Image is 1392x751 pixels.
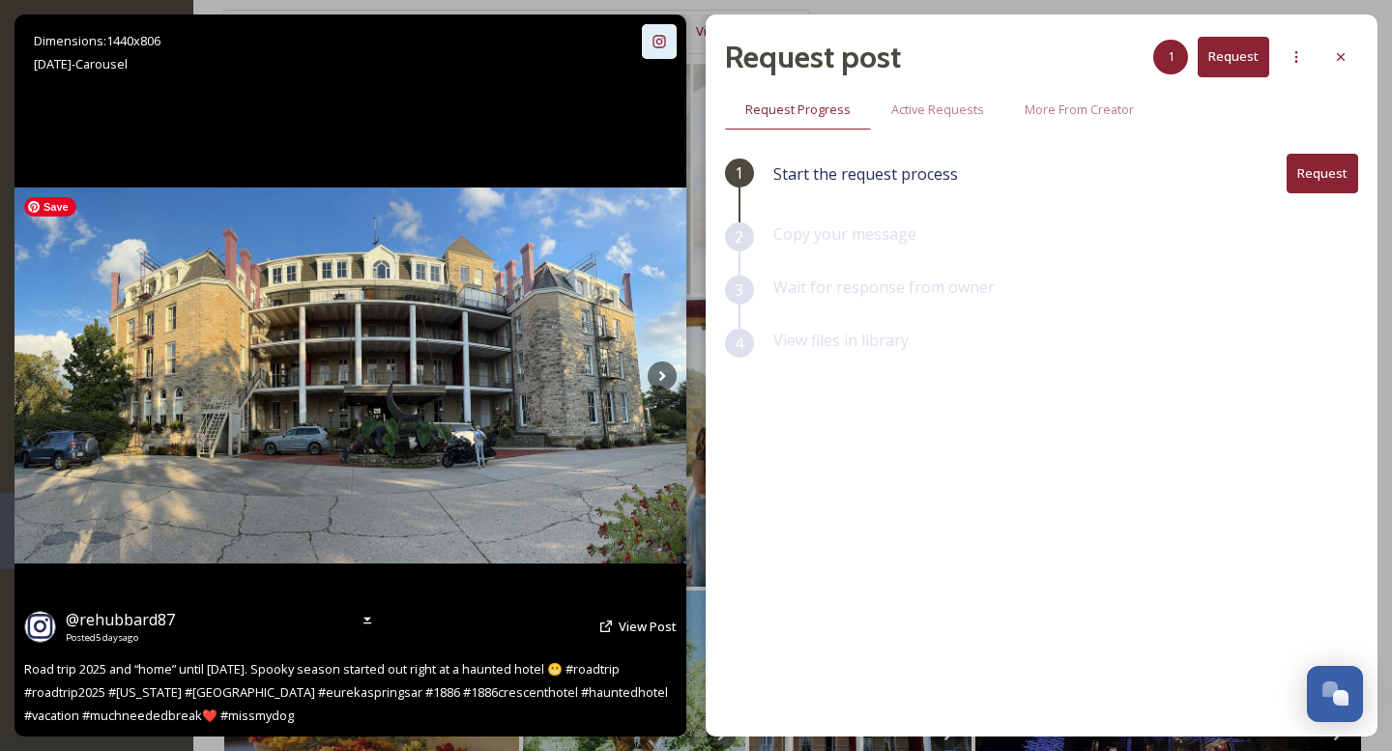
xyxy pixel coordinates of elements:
[1307,666,1363,722] button: Open Chat
[725,34,901,80] h2: Request post
[66,608,175,631] a: @rehubbard87
[619,618,677,635] span: View Post
[891,101,984,119] span: Active Requests
[773,276,995,298] span: Wait for response from owner
[735,278,743,302] span: 3
[1287,154,1358,193] button: Request
[34,32,160,49] span: Dimensions: 1440 x 806
[745,101,851,119] span: Request Progress
[773,162,958,186] span: Start the request process
[14,188,686,563] img: Road trip 2025 and “home” until Monday. Spooky season started out right at a haunted hotel 😬 #roa...
[735,332,743,355] span: 4
[735,161,743,185] span: 1
[24,197,76,217] span: Save
[1168,47,1174,66] span: 1
[773,223,916,245] span: Copy your message
[66,631,175,645] span: Posted 5 days ago
[619,618,677,636] a: View Post
[34,55,128,72] span: [DATE] - Carousel
[773,330,909,351] span: View files in library
[66,609,175,630] span: @ rehubbard87
[735,225,743,248] span: 2
[1025,101,1134,119] span: More From Creator
[1198,37,1269,76] button: Request
[24,660,671,724] span: Road trip 2025 and “home” until [DATE]. Spooky season started out right at a haunted hotel 😬 #roa...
